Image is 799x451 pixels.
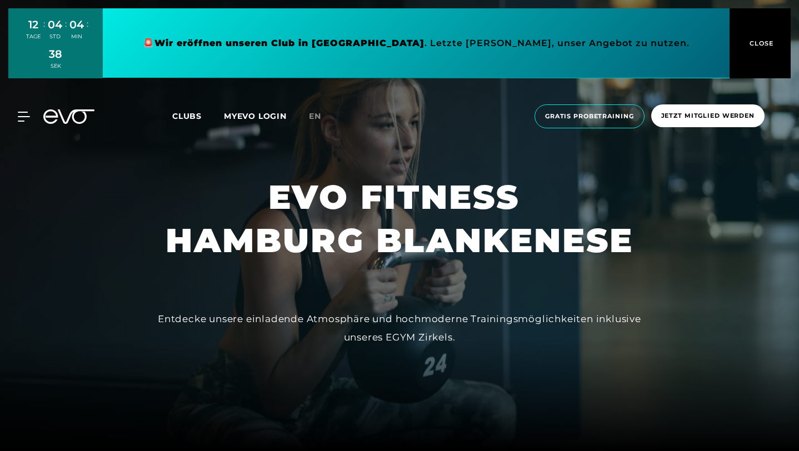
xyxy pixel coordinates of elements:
div: 04 [69,17,84,33]
div: 12 [26,17,41,33]
div: TAGE [26,33,41,41]
span: Clubs [172,111,202,121]
div: SEK [49,62,62,70]
a: Clubs [172,111,224,121]
a: MYEVO LOGIN [224,111,287,121]
div: : [87,18,88,47]
div: : [65,18,67,47]
a: en [309,110,334,123]
a: Gratis Probetraining [531,104,648,128]
span: Gratis Probetraining [545,112,634,121]
div: Entdecke unsere einladende Atmosphäre und hochmoderne Trainingsmöglichkeiten inklusive unseres EG... [149,310,650,346]
div: : [43,18,45,47]
div: 04 [48,17,62,33]
div: STD [48,33,62,41]
button: CLOSE [730,8,791,78]
div: 38 [49,46,62,62]
a: Jetzt Mitglied werden [648,104,768,128]
div: MIN [69,33,84,41]
span: en [309,111,321,121]
h1: EVO FITNESS HAMBURG BLANKENESE [166,176,633,262]
span: CLOSE [747,38,774,48]
span: Jetzt Mitglied werden [661,111,755,121]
